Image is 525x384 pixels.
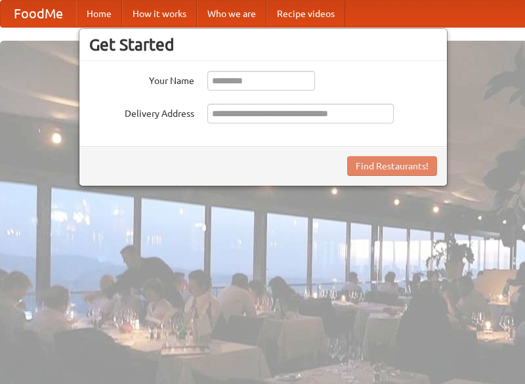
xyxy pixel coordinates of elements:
a: How it works [122,1,197,27]
button: Find Restaurants! [347,156,437,176]
a: FoodMe [1,1,76,27]
label: Delivery Address [89,104,194,120]
label: Your Name [89,71,194,87]
a: Home [76,1,122,27]
a: Who we are [197,1,266,27]
h3: Get Started [89,35,437,54]
a: Recipe videos [266,1,345,27]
